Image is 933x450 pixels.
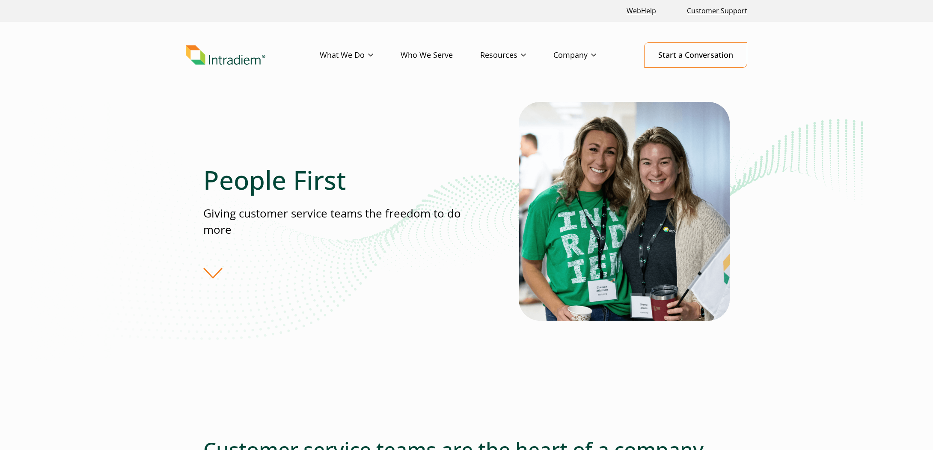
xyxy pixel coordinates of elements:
a: Resources [480,43,553,68]
a: Link opens in a new window [623,2,660,20]
a: Who We Serve [401,43,480,68]
p: Giving customer service teams the freedom to do more [203,206,466,238]
a: Start a Conversation [644,42,747,68]
a: Company [553,43,624,68]
img: Two contact center partners from Intradiem smiling [519,102,730,321]
a: What We Do [320,43,401,68]
a: Link to homepage of Intradiem [186,45,320,65]
h1: People First [203,164,466,195]
a: Customer Support [683,2,751,20]
img: Intradiem [186,45,265,65]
